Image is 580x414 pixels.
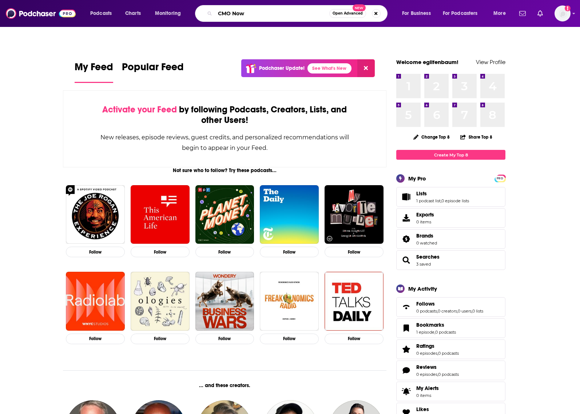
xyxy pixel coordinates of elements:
[409,132,454,142] button: Change Top 8
[460,130,493,144] button: Share Top 8
[416,262,431,267] a: 3 saved
[416,211,434,218] span: Exports
[6,7,76,20] img: Podchaser - Follow, Share and Rate Podcasts
[125,8,141,19] span: Charts
[63,167,386,174] div: Not sure who to follow? Try these podcasts...
[399,323,413,333] a: Bookmarks
[472,308,472,314] span: ,
[396,150,505,160] a: Create My Top 8
[85,8,121,19] button: open menu
[396,318,505,338] span: Bookmarks
[416,322,444,328] span: Bookmarks
[66,272,125,331] img: Radiolab
[259,65,305,71] p: Podchaser Update!
[408,175,426,182] div: My Pro
[397,8,440,19] button: open menu
[325,185,384,244] img: My Favorite Murder with Karen Kilgariff and Georgia Hardstark
[416,219,434,224] span: 0 items
[416,343,459,349] a: Ratings
[438,8,488,19] button: open menu
[353,4,366,11] span: New
[416,372,437,377] a: 0 episodes
[443,8,478,19] span: For Podcasters
[441,198,469,203] a: 0 episode lists
[396,361,505,380] span: Reviews
[458,308,472,314] a: 0 users
[416,240,437,246] a: 0 watched
[195,334,254,344] button: Follow
[399,234,413,244] a: Brands
[416,330,434,335] a: 1 episode
[131,185,190,244] img: This American Life
[399,213,413,223] span: Exports
[437,372,438,377] span: ,
[396,59,458,65] a: Welcome egilfenbaum!
[66,185,125,244] img: The Joe Rogan Experience
[260,247,319,257] button: Follow
[325,247,384,257] button: Follow
[416,364,437,370] span: Reviews
[402,8,431,19] span: For Business
[488,8,515,19] button: open menu
[195,185,254,244] a: Planet Money
[131,334,190,344] button: Follow
[555,5,571,21] button: Show profile menu
[307,63,351,73] a: See What's New
[260,272,319,331] img: Freakonomics Radio
[416,308,437,314] a: 0 podcasts
[416,300,483,307] a: Follows
[516,7,529,20] a: Show notifications dropdown
[102,104,177,115] span: Activate your Feed
[333,12,363,15] span: Open Advanced
[131,247,190,257] button: Follow
[325,272,384,331] a: TED Talks Daily
[476,59,505,65] a: View Profile
[535,7,546,20] a: Show notifications dropdown
[435,330,456,335] a: 0 podcasts
[555,5,571,21] span: Logged in as egilfenbaum
[75,61,113,83] a: My Feed
[195,247,254,257] button: Follow
[122,61,184,77] span: Popular Feed
[434,330,435,335] span: ,
[329,9,366,18] button: Open AdvancedNew
[416,254,440,260] a: Searches
[496,176,504,181] span: PRO
[416,300,435,307] span: Follows
[416,232,437,239] a: Brands
[120,8,145,19] a: Charts
[396,208,505,228] a: Exports
[416,406,429,413] span: Likes
[399,302,413,312] a: Follows
[416,343,434,349] span: Ratings
[150,8,190,19] button: open menu
[496,175,504,181] a: PRO
[260,185,319,244] img: The Daily
[555,5,571,21] img: User Profile
[122,61,184,83] a: Popular Feed
[437,351,438,356] span: ,
[90,8,112,19] span: Podcasts
[399,255,413,265] a: Searches
[260,334,319,344] button: Follow
[195,272,254,331] img: Business Wars
[408,285,437,292] div: My Activity
[416,364,459,370] a: Reviews
[75,61,113,77] span: My Feed
[416,406,447,413] a: Likes
[215,8,329,19] input: Search podcasts, credits, & more...
[399,386,413,397] span: My Alerts
[155,8,181,19] span: Monitoring
[131,272,190,331] img: Ologies with Alie Ward
[66,334,125,344] button: Follow
[399,344,413,354] a: Ratings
